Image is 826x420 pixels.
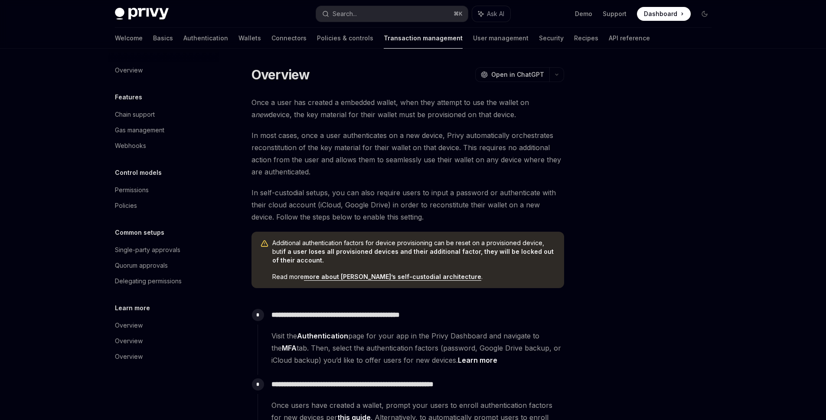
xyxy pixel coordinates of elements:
[272,272,555,281] span: Read more .
[260,240,269,248] svg: Warning
[115,109,155,120] div: Chain support
[108,318,219,333] a: Overview
[108,62,219,78] a: Overview
[108,258,219,273] a: Quorum approvals
[251,96,564,121] span: Once a user has created a embedded wallet, when they attempt to use the wallet on a device, the k...
[115,8,169,20] img: dark logo
[108,138,219,154] a: Webhooks
[115,227,164,238] h5: Common setups
[115,276,182,286] div: Delegating permissions
[153,28,173,49] a: Basics
[115,260,168,271] div: Quorum approvals
[271,28,307,49] a: Connectors
[316,6,468,22] button: Search...⌘K
[108,122,219,138] a: Gas management
[108,333,219,349] a: Overview
[637,7,691,21] a: Dashboard
[108,273,219,289] a: Delegating permissions
[384,28,463,49] a: Transaction management
[574,28,598,49] a: Recipes
[454,10,463,17] span: ⌘ K
[603,10,627,18] a: Support
[304,273,481,281] a: more about [PERSON_NAME]’s self-custodial architecture
[458,356,497,365] a: Learn more
[255,110,269,119] em: new
[238,28,261,49] a: Wallets
[251,129,564,178] span: In most cases, once a user authenticates on a new device, Privy automatically orchestrates recons...
[272,239,555,265] span: Additional authentication factors for device provisioning can be reset on a provisioned device, but
[251,67,310,82] h1: Overview
[115,141,146,151] div: Webhooks
[108,182,219,198] a: Permissions
[491,70,544,79] span: Open in ChatGPT
[115,65,143,75] div: Overview
[108,107,219,122] a: Chain support
[115,245,180,255] div: Single-party approvals
[472,6,510,22] button: Ask AI
[115,185,149,195] div: Permissions
[115,92,142,102] h5: Features
[108,198,219,213] a: Policies
[183,28,228,49] a: Authentication
[115,28,143,49] a: Welcome
[297,331,348,340] strong: Authentication
[115,303,150,313] h5: Learn more
[333,9,357,19] div: Search...
[251,187,564,223] span: In self-custodial setups, you can also require users to input a password or authenticate with the...
[272,248,554,264] strong: if a user loses all provisioned devices and their additional factor, they will be locked out of t...
[539,28,564,49] a: Security
[644,10,677,18] span: Dashboard
[108,242,219,258] a: Single-party approvals
[115,320,143,331] div: Overview
[487,10,504,18] span: Ask AI
[698,7,712,21] button: Toggle dark mode
[108,349,219,364] a: Overview
[282,344,297,352] strong: MFA
[115,200,137,211] div: Policies
[575,10,592,18] a: Demo
[115,351,143,362] div: Overview
[609,28,650,49] a: API reference
[115,167,162,178] h5: Control models
[115,125,164,135] div: Gas management
[115,336,143,346] div: Overview
[317,28,373,49] a: Policies & controls
[475,67,549,82] button: Open in ChatGPT
[271,330,564,366] span: Visit the page for your app in the Privy Dashboard and navigate to the tab. Then, select the auth...
[473,28,529,49] a: User management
